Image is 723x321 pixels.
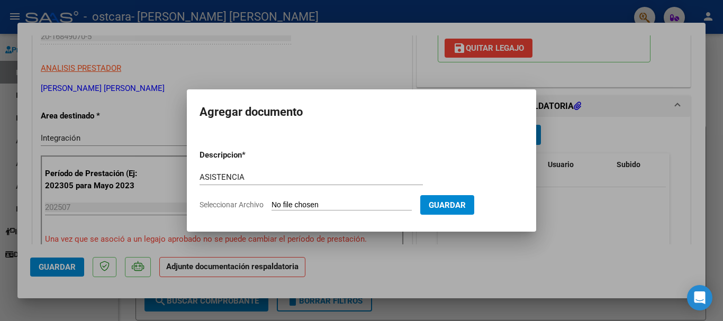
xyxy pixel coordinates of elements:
[200,102,523,122] h2: Agregar documento
[420,195,474,215] button: Guardar
[200,149,297,161] p: Descripcion
[429,200,466,210] span: Guardar
[687,285,712,310] div: Open Intercom Messenger
[200,200,264,209] span: Seleccionar Archivo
